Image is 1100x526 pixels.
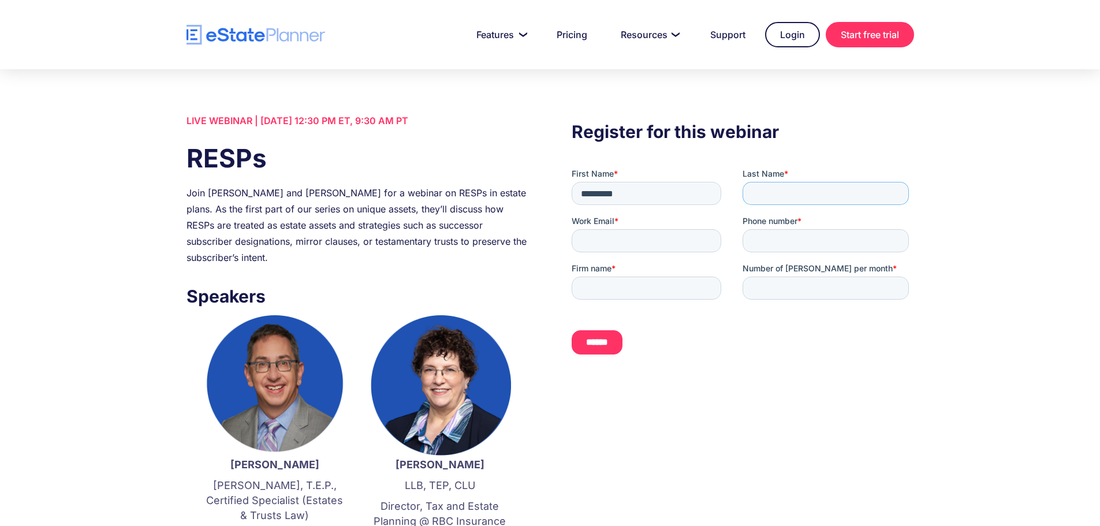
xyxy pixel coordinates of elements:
[204,478,346,523] p: [PERSON_NAME], T.E.P., Certified Specialist (Estates & Trusts Law)
[765,22,820,47] a: Login
[187,140,528,176] h1: RESPs
[187,283,528,309] h3: Speakers
[572,168,913,375] iframe: Form 0
[463,23,537,46] a: Features
[607,23,691,46] a: Resources
[826,22,914,47] a: Start free trial
[543,23,601,46] a: Pricing
[396,458,484,471] strong: [PERSON_NAME]
[187,25,325,45] a: home
[572,118,913,145] h3: Register for this webinar
[369,478,511,493] p: LLB, TEP, CLU
[187,113,528,129] div: LIVE WEBINAR | [DATE] 12:30 PM ET, 9:30 AM PT
[187,185,528,266] div: Join [PERSON_NAME] and [PERSON_NAME] for a webinar on RESPs in estate plans. As the first part of...
[696,23,759,46] a: Support
[230,458,319,471] strong: [PERSON_NAME]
